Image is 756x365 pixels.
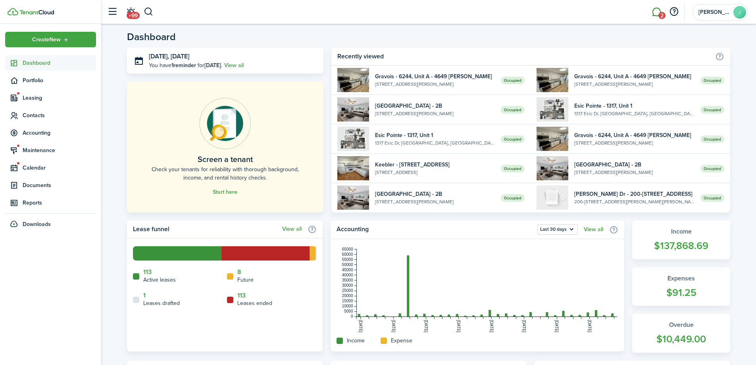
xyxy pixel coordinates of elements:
a: View all [224,61,244,70]
span: Occupied [501,194,525,202]
home-widget-title: Leases drafted [143,299,180,307]
span: Occupied [700,106,724,114]
tspan: [DATE] [359,320,363,332]
button: Last 30 days [537,224,578,235]
span: 2 [658,12,666,19]
button: Open menu [537,224,578,235]
widget-list-item-description: 1317 Esic Dr, [GEOGRAPHIC_DATA], [GEOGRAPHIC_DATA], 62025, [GEOGRAPHIC_DATA] [375,139,495,147]
widget-stats-count: $91.25 [640,285,722,300]
home-widget-title: Income [347,336,365,345]
span: John [698,10,730,15]
img: 6267 - 2B [337,97,369,122]
span: Occupied [501,135,525,143]
img: TenantCloud [8,8,18,15]
widget-list-item-title: Gravois - 6244, Unit A - 4649 [PERSON_NAME] [574,131,694,139]
button: Search [144,5,154,19]
span: Documents [23,181,96,189]
span: Occupied [700,77,724,84]
button: Open resource center [667,5,681,19]
home-widget-title: Expense [391,336,412,345]
widget-list-item-description: [STREET_ADDRESS][PERSON_NAME] [574,81,694,88]
img: 1 [337,127,369,151]
tspan: 0 [351,314,353,319]
widget-list-item-title: [GEOGRAPHIC_DATA] - 2B [375,190,495,198]
home-widget-title: Active leases [143,276,176,284]
span: Maintenance [23,146,96,154]
avatar-text: J [733,6,746,19]
a: Start here [213,189,237,195]
widget-stats-title: Overdue [640,320,722,330]
span: Portfolio [23,76,96,85]
widget-list-item-description: [STREET_ADDRESS][PERSON_NAME] [375,198,495,205]
tspan: 15000 [342,299,353,303]
a: Dashboard [5,55,96,71]
widget-stats-title: Expenses [640,274,722,283]
widget-list-item-title: Gravois - 6244, Unit A - 4649 [PERSON_NAME] [574,72,694,81]
home-placeholder-description: Check your tenants for reliability with thorough background, income, and rental history checks. [145,165,306,182]
p: You have for . [149,61,222,70]
widget-list-item-description: [STREET_ADDRESS][PERSON_NAME] [375,110,495,117]
home-widget-title: Lease funnel [133,224,278,234]
widget-list-item-description: [STREET_ADDRESS] [375,169,495,176]
widget-list-item-title: [GEOGRAPHIC_DATA] - 2B [375,102,495,110]
img: Online payments [199,98,251,149]
span: Calendar [23,164,96,172]
tspan: 20000 [342,294,353,298]
tspan: [DATE] [555,320,559,332]
a: 1 [143,292,146,299]
widget-list-item-title: [GEOGRAPHIC_DATA] - 2B [574,160,694,169]
a: Notifications [123,2,138,22]
a: Reports [5,195,96,211]
a: Income$137,868.69 [632,220,730,259]
a: 113 [143,268,152,276]
tspan: [DATE] [522,320,526,332]
widget-list-item-title: [PERSON_NAME] Dr - 200-[STREET_ADDRESS] [574,190,694,198]
img: TenantCloud [19,10,54,15]
home-widget-title: Future [237,276,254,284]
a: View all [282,226,302,232]
b: 1 reminder [171,61,198,70]
widget-list-item-title: Esic Pointe - 1317, Unit 1 [375,131,495,139]
span: Occupied [501,165,525,172]
tspan: 55000 [342,257,353,262]
span: Create New [32,37,61,42]
header-page-title: Dashboard [127,32,176,42]
span: Occupied [501,106,525,114]
widget-stats-count: $137,868.69 [640,238,722,253]
button: Open sidebar [105,4,120,19]
a: Overdue$10,449.00 [632,314,730,353]
widget-list-item-title: Esic Pointe - 1317, Unit 1 [574,102,694,110]
span: Occupied [700,165,724,172]
img: 6267 - 2B [537,156,568,180]
tspan: 60000 [342,252,353,257]
widget-stats-title: Income [640,227,722,236]
img: 1 [537,97,568,122]
span: Dashboard [23,59,96,67]
tspan: 5000 [344,309,354,313]
span: Occupied [501,77,525,84]
img: 200 [537,185,568,210]
tspan: 45000 [342,268,353,272]
span: Contacts [23,111,96,120]
tspan: 50000 [342,263,353,267]
button: Open menu [5,32,96,47]
widget-list-item-title: Gravois - 6244, Unit A - 4649 [PERSON_NAME] [375,72,495,81]
widget-list-item-description: 200-[STREET_ADDRESS][PERSON_NAME][PERSON_NAME] [574,198,694,205]
img: 6267 - 2B [337,185,369,210]
span: Leasing [23,94,96,102]
widget-list-item-description: [STREET_ADDRESS][PERSON_NAME] [574,169,694,176]
widget-list-item-description: [STREET_ADDRESS][PERSON_NAME] [375,81,495,88]
tspan: 25000 [342,288,353,293]
img: A - 4649 Milentz [537,68,568,92]
a: Messaging [649,2,664,22]
tspan: [DATE] [391,320,396,332]
tspan: [DATE] [489,320,494,332]
a: View all [584,226,603,233]
home-widget-title: Accounting [337,224,533,235]
home-widget-title: Leases ended [237,299,272,307]
home-widget-title: Recently viewed [337,52,711,61]
home-placeholder-title: Screen a tenant [198,153,253,165]
img: A [337,156,369,180]
span: Occupied [700,194,724,202]
widget-list-item-description: [STREET_ADDRESS][PERSON_NAME] [574,139,694,147]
